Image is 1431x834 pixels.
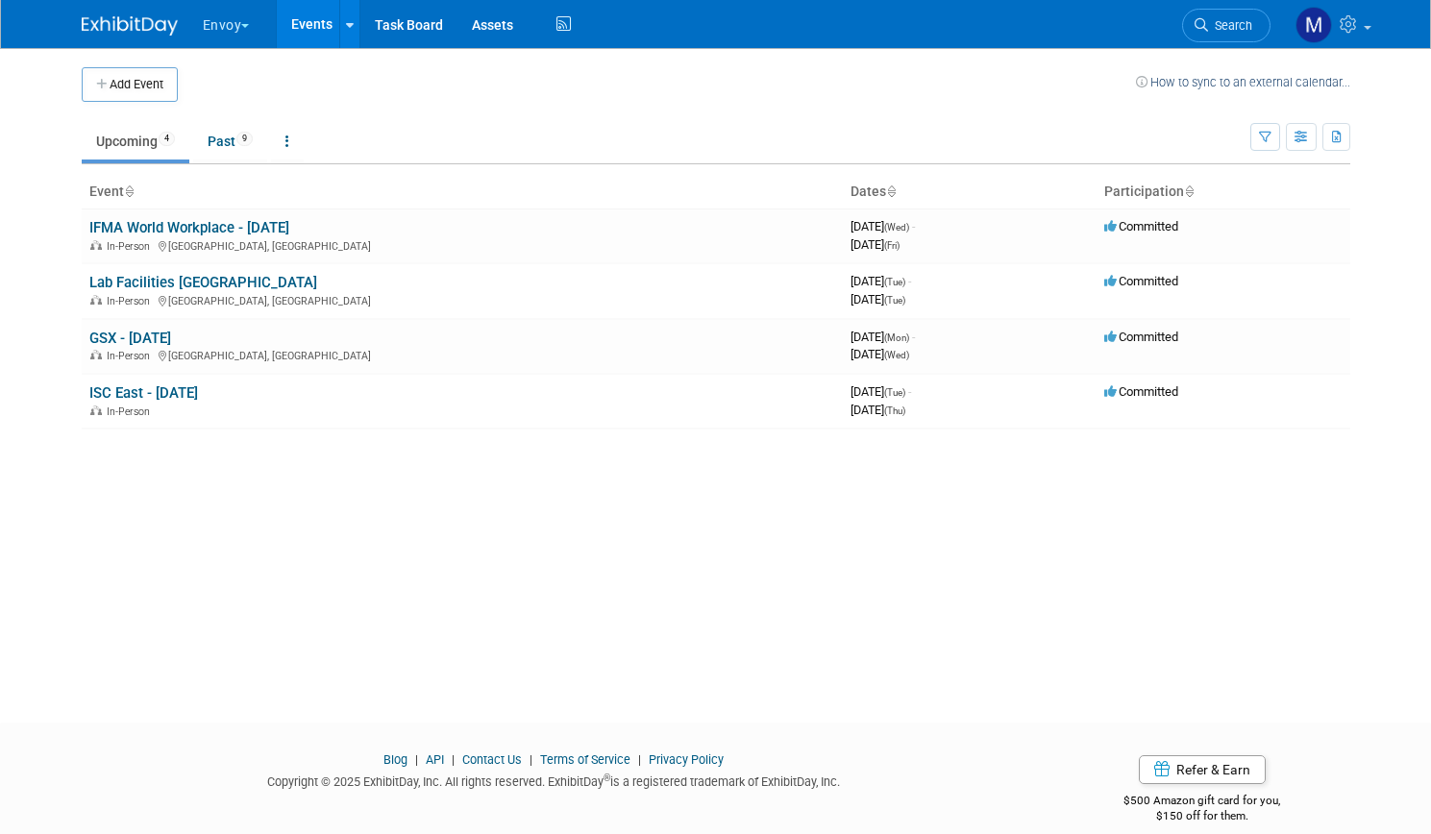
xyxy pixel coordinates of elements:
[236,132,253,146] span: 9
[1054,808,1350,824] div: $150 off for them.
[884,350,909,360] span: (Wed)
[107,295,156,307] span: In-Person
[1097,176,1350,208] th: Participation
[843,176,1097,208] th: Dates
[851,292,905,307] span: [DATE]
[884,222,909,233] span: (Wed)
[1139,755,1266,784] a: Refer & Earn
[1104,384,1178,399] span: Committed
[426,752,444,767] a: API
[540,752,630,767] a: Terms of Service
[1295,7,1332,43] img: Matt h
[884,387,905,398] span: (Tue)
[884,240,900,251] span: (Fri)
[886,184,896,199] a: Sort by Start Date
[410,752,423,767] span: |
[89,237,835,253] div: [GEOGRAPHIC_DATA], [GEOGRAPHIC_DATA]
[82,176,843,208] th: Event
[1182,9,1271,42] a: Search
[1184,184,1194,199] a: Sort by Participation Type
[851,403,905,417] span: [DATE]
[649,752,724,767] a: Privacy Policy
[124,184,134,199] a: Sort by Event Name
[90,350,102,359] img: In-Person Event
[912,330,915,344] span: -
[884,295,905,306] span: (Tue)
[447,752,459,767] span: |
[82,16,178,36] img: ExhibitDay
[90,240,102,250] img: In-Person Event
[82,769,1026,791] div: Copyright © 2025 ExhibitDay, Inc. All rights reserved. ExhibitDay is a registered trademark of Ex...
[193,123,267,159] a: Past9
[107,350,156,362] span: In-Person
[908,384,911,399] span: -
[462,752,522,767] a: Contact Us
[912,219,915,233] span: -
[851,384,911,399] span: [DATE]
[89,384,198,402] a: ISC East - [DATE]
[1208,18,1252,33] span: Search
[1054,780,1350,824] div: $500 Amazon gift card for you,
[884,405,905,416] span: (Thu)
[884,277,905,287] span: (Tue)
[1104,330,1178,344] span: Committed
[1136,75,1350,89] a: How to sync to an external calendar...
[89,330,171,347] a: GSX - [DATE]
[107,240,156,253] span: In-Person
[604,773,610,783] sup: ®
[89,274,317,291] a: Lab Facilities [GEOGRAPHIC_DATA]
[383,752,407,767] a: Blog
[159,132,175,146] span: 4
[525,752,537,767] span: |
[90,405,102,415] img: In-Person Event
[851,237,900,252] span: [DATE]
[633,752,646,767] span: |
[89,347,835,362] div: [GEOGRAPHIC_DATA], [GEOGRAPHIC_DATA]
[1104,219,1178,233] span: Committed
[82,123,189,159] a: Upcoming4
[89,292,835,307] div: [GEOGRAPHIC_DATA], [GEOGRAPHIC_DATA]
[884,332,909,343] span: (Mon)
[851,274,911,288] span: [DATE]
[908,274,911,288] span: -
[1104,274,1178,288] span: Committed
[851,330,915,344] span: [DATE]
[82,67,178,102] button: Add Event
[851,347,909,361] span: [DATE]
[107,405,156,418] span: In-Person
[90,295,102,305] img: In-Person Event
[89,219,289,236] a: IFMA World Workplace - [DATE]
[851,219,915,233] span: [DATE]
